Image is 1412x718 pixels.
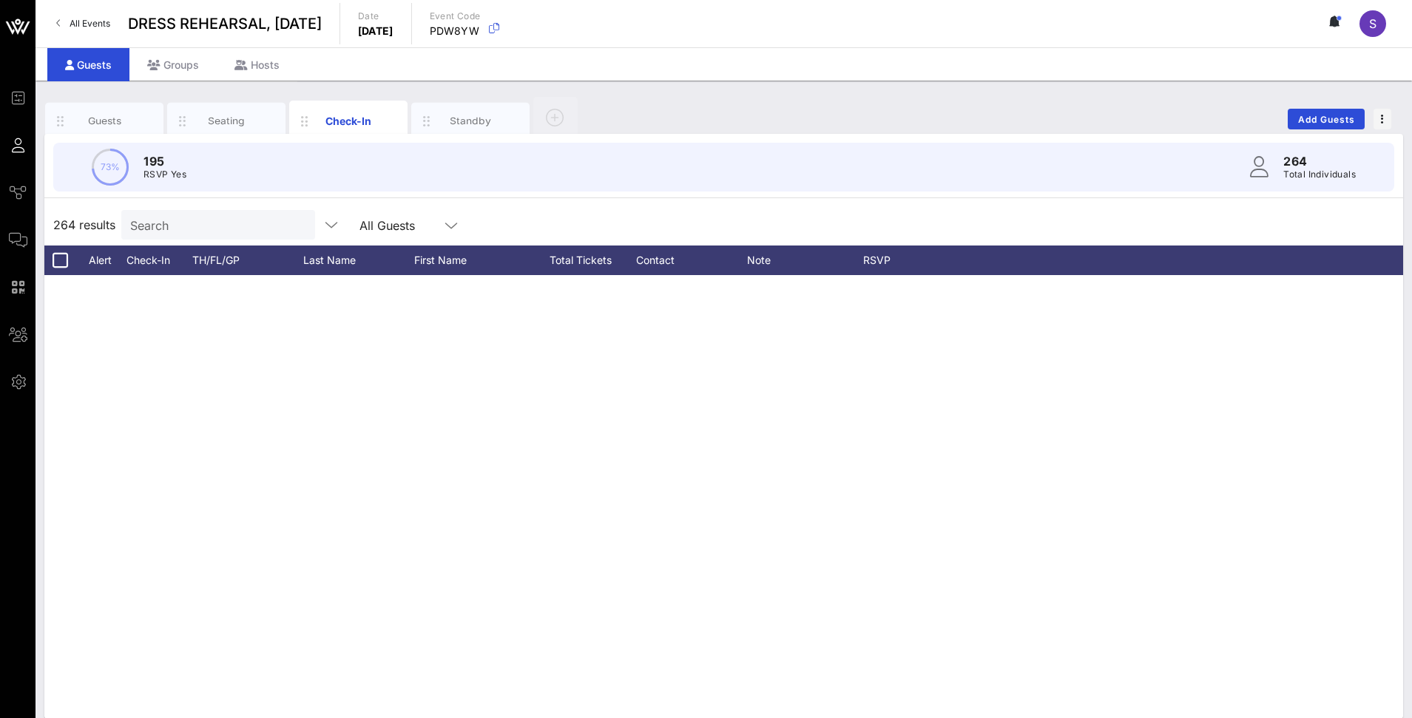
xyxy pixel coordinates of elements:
div: Note [747,245,858,275]
div: Standby [438,114,504,128]
span: DRESS REHEARSAL, [DATE] [128,13,322,35]
a: All Events [47,12,119,35]
button: Add Guests [1288,109,1365,129]
div: All Guests [359,219,415,232]
p: Date [358,9,393,24]
p: [DATE] [358,24,393,38]
span: 264 results [53,216,115,234]
span: Add Guests [1297,114,1356,125]
p: RSVP Yes [143,167,186,182]
div: Last Name [303,245,414,275]
div: Total Tickets [525,245,636,275]
div: S [1359,10,1386,37]
div: All Guests [351,210,469,240]
div: RSVP [858,245,910,275]
p: Total Individuals [1283,167,1356,182]
div: Check-In [118,245,192,275]
div: Guests [72,114,138,128]
div: Seating [194,114,260,128]
p: Event Code [430,9,481,24]
div: Check-In [316,113,382,129]
span: S [1369,16,1376,31]
p: 195 [143,152,186,170]
p: 264 [1283,152,1356,170]
div: Contact [636,245,747,275]
div: Guests [47,48,129,81]
div: Groups [129,48,217,81]
p: PDW8YW [430,24,481,38]
div: First Name [414,245,525,275]
div: Alert [81,245,118,275]
div: TH/FL/GP [192,245,303,275]
span: All Events [70,18,110,29]
div: Hosts [217,48,297,81]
